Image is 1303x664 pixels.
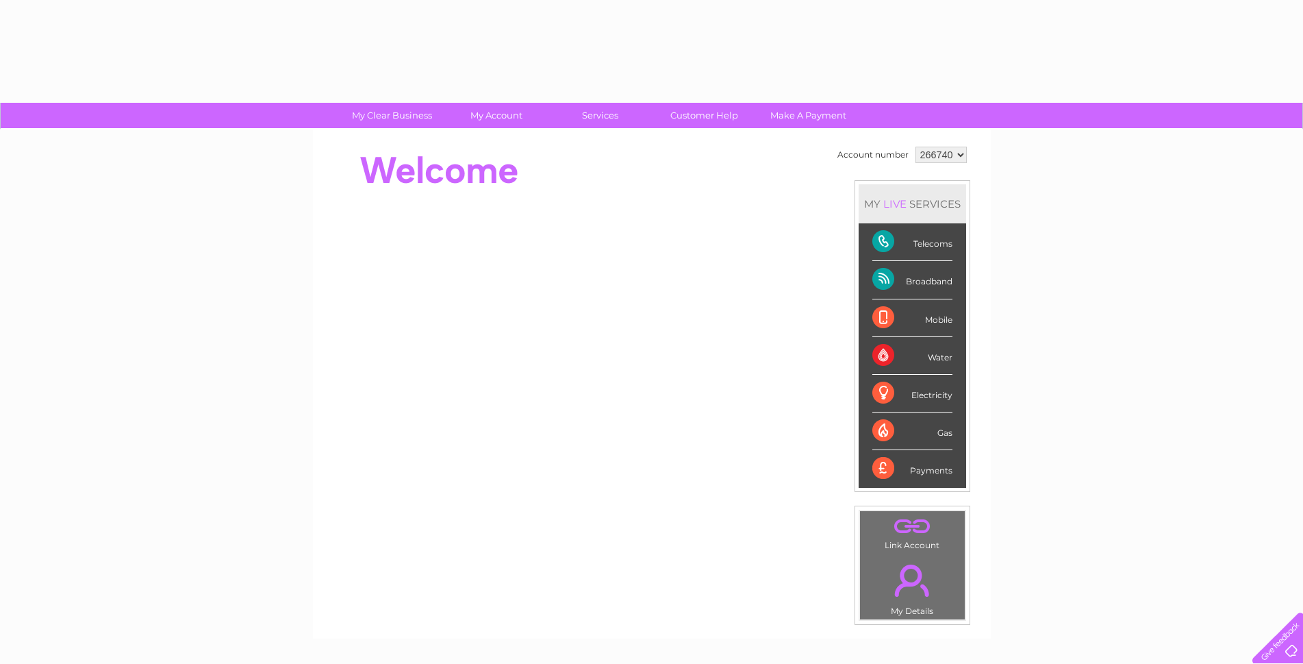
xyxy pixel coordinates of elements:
td: Account number [834,143,912,167]
a: My Account [440,103,553,128]
div: Payments [872,450,952,487]
div: Telecoms [872,223,952,261]
div: Gas [872,413,952,450]
div: LIVE [881,197,909,210]
div: Water [872,337,952,375]
a: Customer Help [648,103,761,128]
a: . [863,556,961,604]
a: Services [544,103,657,128]
a: . [863,515,961,539]
a: My Clear Business [336,103,448,128]
div: Electricity [872,375,952,413]
td: My Details [859,553,965,620]
div: Broadband [872,261,952,299]
td: Link Account [859,511,965,554]
div: Mobile [872,299,952,337]
div: MY SERVICES [859,184,966,223]
a: Make A Payment [752,103,865,128]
